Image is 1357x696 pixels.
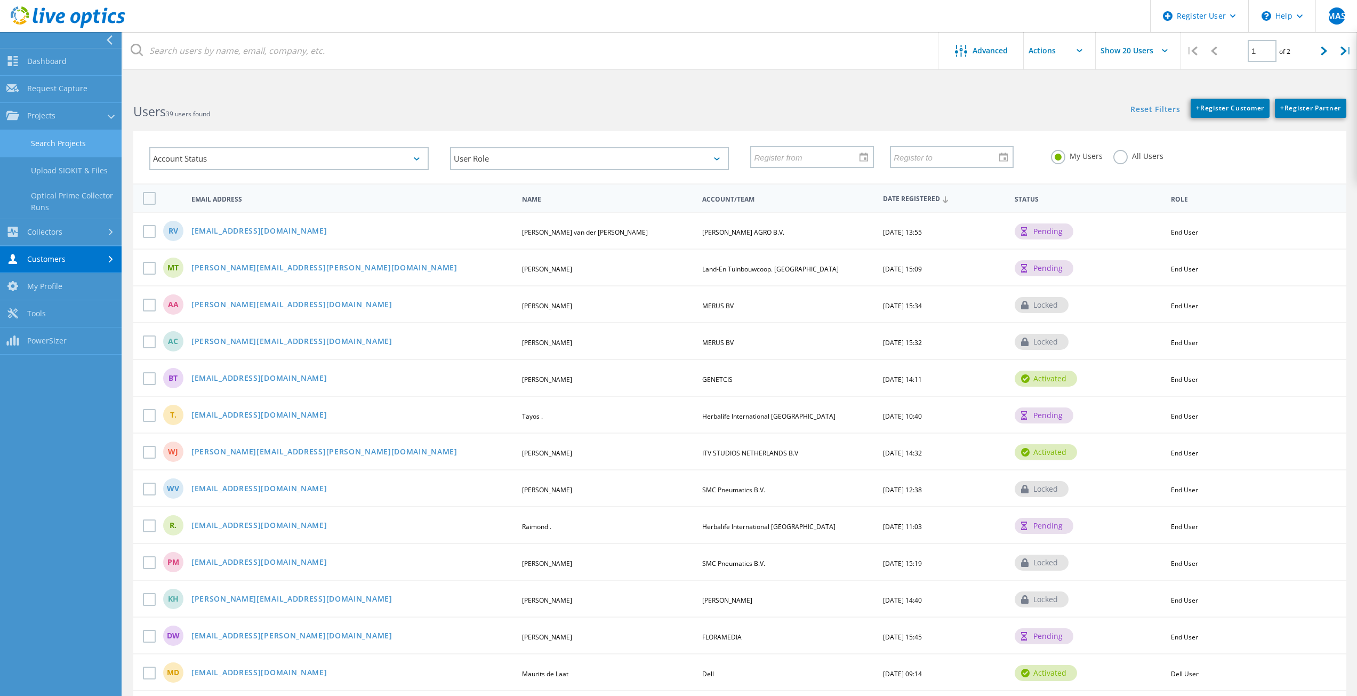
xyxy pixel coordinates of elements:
span: [PERSON_NAME] [522,596,572,605]
span: R. [170,522,176,529]
div: locked [1015,334,1069,350]
span: [DATE] 13:55 [883,228,922,237]
span: End User [1171,338,1198,347]
span: BT [168,374,178,382]
a: [EMAIL_ADDRESS][DOMAIN_NAME] [191,669,327,678]
span: AC [168,338,178,345]
span: End User [1171,485,1198,494]
a: [EMAIL_ADDRESS][DOMAIN_NAME] [191,374,327,383]
b: Users [133,103,166,120]
span: Rv [168,227,178,235]
span: [PERSON_NAME] [522,375,572,384]
a: [EMAIL_ADDRESS][PERSON_NAME][DOMAIN_NAME] [191,632,392,641]
a: Live Optics Dashboard [11,22,125,30]
span: [DATE] 15:34 [883,301,922,310]
span: Land-En Tuinbouwcoop. [GEOGRAPHIC_DATA] [702,265,839,274]
div: locked [1015,591,1069,607]
span: Email Address [191,196,513,203]
div: pending [1015,223,1073,239]
span: Advanced [973,47,1008,54]
span: [DATE] 14:40 [883,596,922,605]
a: [PERSON_NAME][EMAIL_ADDRESS][DOMAIN_NAME] [191,338,392,347]
span: Raimond . [522,522,551,531]
a: +Register Customer [1191,99,1270,118]
div: User Role [450,147,729,170]
span: [DATE] 09:14 [883,669,922,678]
div: pending [1015,407,1073,423]
span: Maurits de Laat [522,669,568,678]
span: GENETCIS [702,375,733,384]
span: End User [1171,375,1198,384]
span: [PERSON_NAME] van der [PERSON_NAME] [522,228,648,237]
span: 39 users found [166,109,210,118]
span: [DATE] 15:45 [883,633,922,642]
div: activated [1015,665,1077,681]
b: + [1280,103,1284,113]
a: [PERSON_NAME][EMAIL_ADDRESS][PERSON_NAME][DOMAIN_NAME] [191,264,457,273]
span: [PERSON_NAME] [522,559,572,568]
span: [DATE] 11:03 [883,522,922,531]
span: [PERSON_NAME] AGRO B.V. [702,228,784,237]
span: Tayos . [522,412,543,421]
span: [PERSON_NAME] [522,301,572,310]
a: [PERSON_NAME][EMAIL_ADDRESS][DOMAIN_NAME] [191,301,392,310]
span: KH [168,595,179,603]
span: Role [1171,196,1330,203]
span: End User [1171,522,1198,531]
span: Herbalife International [GEOGRAPHIC_DATA] [702,522,836,531]
span: Dell [702,669,714,678]
a: +Register Partner [1275,99,1346,118]
span: [DATE] 14:32 [883,449,922,458]
span: SMC Pneumatics B.V. [702,485,765,494]
a: [PERSON_NAME][EMAIL_ADDRESS][DOMAIN_NAME] [191,595,392,604]
div: Account Status [149,147,429,170]
a: [EMAIL_ADDRESS][DOMAIN_NAME] [191,522,327,531]
span: End User [1171,633,1198,642]
span: [DATE] 15:19 [883,559,922,568]
span: Dell User [1171,669,1199,678]
span: WJ [168,448,178,455]
span: Herbalife International [GEOGRAPHIC_DATA] [702,412,836,421]
span: T. [170,411,176,419]
span: MT [167,264,179,271]
a: [EMAIL_ADDRESS][DOMAIN_NAME] [191,411,327,420]
b: + [1196,103,1200,113]
span: End User [1171,559,1198,568]
span: Date Registered [883,196,1006,203]
div: pending [1015,260,1073,276]
div: activated [1015,371,1077,387]
a: Reset Filters [1130,106,1180,115]
span: DW [167,632,180,639]
div: activated [1015,444,1077,460]
span: MERUS BV [702,338,734,347]
div: pending [1015,628,1073,644]
span: Register Customer [1196,103,1264,113]
span: MAS [1327,12,1346,20]
span: End User [1171,228,1198,237]
span: of 2 [1279,47,1290,56]
label: My Users [1051,150,1103,160]
a: [EMAIL_ADDRESS][DOMAIN_NAME] [191,227,327,236]
div: locked [1015,481,1069,497]
span: [DATE] 10:40 [883,412,922,421]
span: Md [167,669,179,676]
span: ITV STUDIOS NETHERLANDS B.V [702,449,798,458]
span: MERUS BV [702,301,734,310]
div: locked [1015,297,1069,313]
span: [DATE] 15:32 [883,338,922,347]
span: Name [522,196,693,203]
a: [EMAIL_ADDRESS][DOMAIN_NAME] [191,485,327,494]
span: [PERSON_NAME] [702,596,752,605]
span: [PERSON_NAME] [522,485,572,494]
div: | [1181,32,1203,70]
span: [PERSON_NAME] [522,633,572,642]
span: FLORAMEDIA [702,633,742,642]
input: Search users by name, email, company, etc. [123,32,939,69]
a: [PERSON_NAME][EMAIL_ADDRESS][PERSON_NAME][DOMAIN_NAME] [191,448,457,457]
span: [PERSON_NAME] [522,265,572,274]
div: locked [1015,555,1069,571]
span: wv [167,485,179,492]
span: PM [167,558,179,566]
span: Account/Team [702,196,873,203]
span: [PERSON_NAME] [522,338,572,347]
